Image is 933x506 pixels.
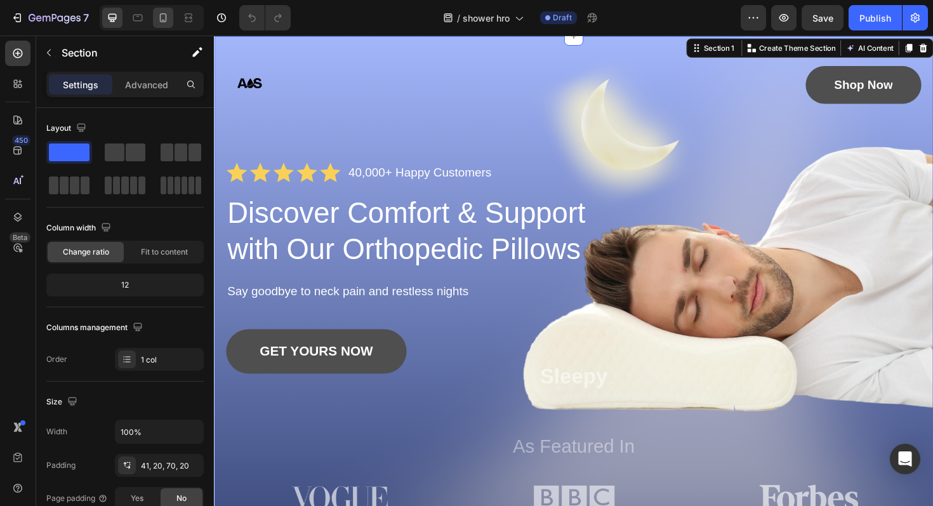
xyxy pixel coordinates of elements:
[626,32,749,72] a: Shop Now
[13,311,204,358] a: GET YOURS NOW
[577,8,658,19] p: Create Theme Section
[553,12,572,23] span: Draft
[463,11,510,25] span: shower hro
[141,354,201,366] div: 1 col
[141,460,201,472] div: 41, 20, 70, 20
[142,137,293,153] p: 40,000+ Happy Customers
[13,168,411,247] h1: Discover Comfort & Support with Our Orthopedic Pillows
[116,420,203,443] input: Auto
[46,394,80,411] div: Size
[46,493,108,504] div: Page padding
[457,11,460,25] span: /
[890,444,920,474] div: Open Intercom Messenger
[46,120,89,137] div: Layout
[46,220,114,237] div: Column width
[5,5,95,30] button: 7
[46,319,145,336] div: Columns management
[14,347,748,375] p: Sleepy
[239,5,291,30] div: Undo/Redo
[176,493,187,504] span: No
[14,263,748,279] p: Say goodbye to neck pain and restless nights
[14,423,748,448] p: As Featured In
[859,11,891,25] div: Publish
[83,10,89,25] p: 7
[81,476,184,503] img: gempages_560213308104246128-6a722734-5a14-4fcc-98ff-2f9bb6394d4c.png
[125,78,168,91] p: Advanced
[849,5,902,30] button: Publish
[46,460,76,471] div: Padding
[10,232,30,243] div: Beta
[12,135,30,145] div: 450
[46,354,67,365] div: Order
[48,326,168,343] p: GET YOURS NOW
[49,276,201,294] div: 12
[141,246,188,258] span: Fit to content
[802,5,844,30] button: Save
[516,8,553,19] div: Section 1
[572,474,687,504] img: gempages_560213308104246128-ee590877-b70c-419c-9994-0106eb93d40b.png
[131,493,143,504] span: Yes
[46,426,67,437] div: Width
[63,246,109,258] span: Change ratio
[812,13,833,23] span: Save
[214,36,933,506] iframe: Design area
[62,45,166,60] p: Section
[666,6,722,21] button: AI Content
[63,78,98,91] p: Settings
[657,44,719,60] p: Shop Now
